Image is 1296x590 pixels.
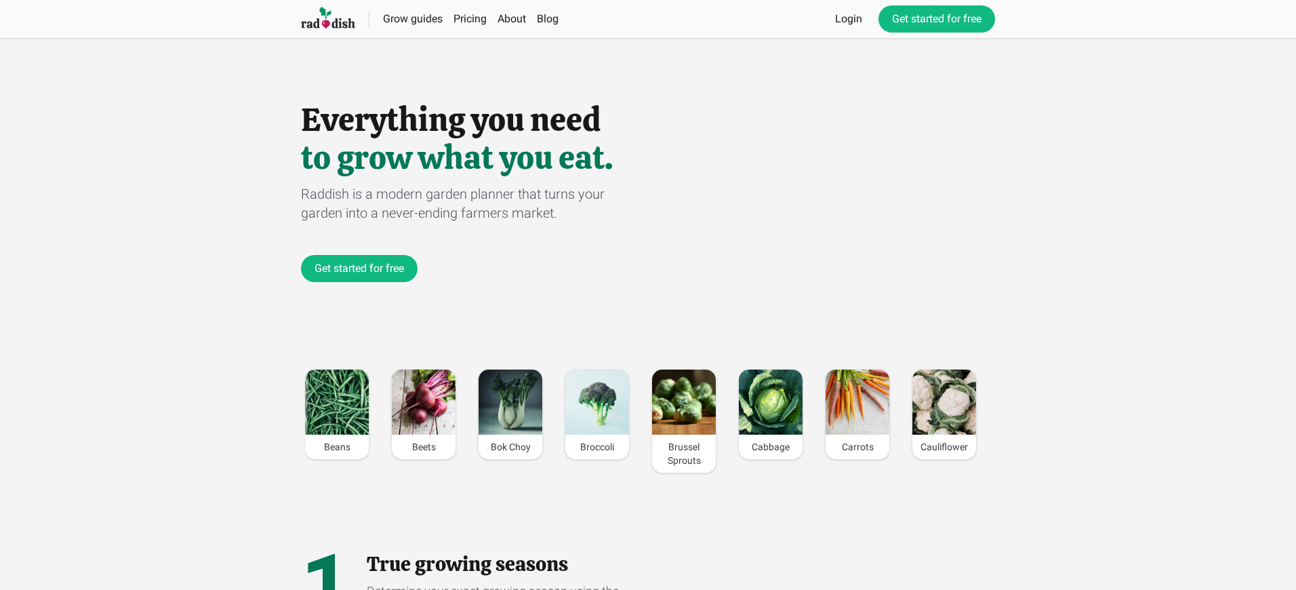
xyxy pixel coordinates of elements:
[826,370,889,435] img: Image of Carrots
[835,11,862,27] a: Login
[479,435,542,459] div: Bok Choy
[912,435,976,459] div: Cauliflower
[305,370,369,435] img: Image of Beans
[565,435,629,459] div: Broccoli
[304,369,369,460] a: Image of BeansBeans
[301,255,418,282] a: Get started for free
[498,12,526,25] a: About
[478,369,543,460] a: Image of Bok ChoyBok Choy
[301,6,355,31] img: Raddish company logo
[651,369,716,473] a: Image of Brussel SproutsBrussel Sprouts
[738,369,803,460] a: Image of CabbageCabbage
[392,435,455,459] div: Beets
[392,370,455,435] img: Image of Beets
[826,435,889,459] div: Carrots
[391,369,456,460] a: Image of BeetsBeets
[652,435,716,473] div: Brussel Sprouts
[825,369,890,460] a: Image of CarrotsCarrots
[878,5,995,33] a: Get started for free
[301,141,995,174] h1: to grow what you eat.
[479,370,542,435] img: Image of Bok Choy
[305,435,369,459] div: Beans
[565,370,629,435] img: Image of Broccoli
[537,12,559,25] a: Blog
[301,184,648,222] div: Raddish is a modern garden planner that turns your garden into a never-ending farmers market.
[453,12,487,25] a: Pricing
[367,552,627,576] h2: True growing seasons
[301,103,995,136] h1: Everything you need
[739,370,803,435] img: Image of Cabbage
[739,435,803,459] div: Cabbage
[565,369,630,460] a: Image of BroccoliBroccoli
[912,370,976,435] img: Image of Cauliflower
[652,370,716,435] img: Image of Brussel Sprouts
[383,12,443,25] a: Grow guides
[912,369,977,460] a: Image of CauliflowerCauliflower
